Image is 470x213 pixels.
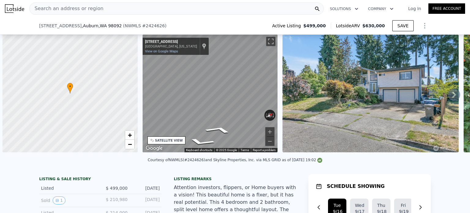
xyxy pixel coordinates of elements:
span: Search an address or region [30,5,103,12]
a: Log In [401,6,428,12]
div: Wed [355,202,364,208]
div: [DATE] [132,196,160,204]
a: Terms (opens in new tab) [241,148,249,152]
span: $499,000 [303,23,326,29]
div: SATELLITE VIEW [155,138,183,143]
div: Sold [41,196,95,204]
button: SAVE [392,20,414,31]
span: $ 210,980 [106,197,128,202]
div: LISTING & SALE HISTORY [39,177,162,183]
button: Zoom in [265,127,274,136]
button: Toggle fullscreen view [266,37,275,46]
span: , WA 98092 [99,23,122,28]
span: © 2025 Google [216,148,237,152]
button: Solutions [325,3,363,14]
img: Google [144,144,164,152]
span: [STREET_ADDRESS] [39,23,82,29]
span: + [128,131,132,139]
span: Active Listing [272,23,303,29]
div: Fri [399,202,408,208]
span: $630,000 [362,23,385,28]
img: Sale: 167552038 Parcel: 97631543 [282,35,459,152]
a: Zoom out [125,140,134,149]
path: Go Southeast, Skyway Pl [179,136,223,148]
div: • [67,83,73,93]
div: ( ) [123,23,166,29]
div: [STREET_ADDRESS] [145,40,197,44]
span: , Auburn [82,23,122,29]
span: $ 499,000 [106,186,128,191]
a: View on Google Maps [145,49,178,53]
img: NWMLS Logo [317,158,322,163]
button: Zoom out [265,137,274,146]
a: Zoom in [125,131,134,140]
button: Rotate clockwise [272,110,276,121]
button: Company [363,3,398,14]
div: Thu [377,202,386,208]
button: Keyboard shortcuts [186,148,212,152]
div: [GEOGRAPHIC_DATA], [US_STATE] [145,44,197,48]
div: Listing remarks [174,177,296,181]
img: Lotside [5,4,24,13]
button: Rotate counterclockwise [264,110,268,121]
button: Show Options [419,20,431,32]
span: − [128,140,132,148]
span: NWMLS [125,23,141,28]
div: Map [143,35,278,152]
div: Courtesy of NWMLS (#2424626) and Skyline Properties, Inc. via MLS GRID as of [DATE] 19:02 [148,158,322,162]
path: Go Northwest, Skyway Pl [196,124,240,135]
span: • [67,84,73,89]
a: Open this area in Google Maps (opens a new window) [144,144,164,152]
div: [DATE] [132,185,160,191]
span: Lotside ARV [336,23,362,29]
h1: SCHEDULE SHOWING [327,183,385,190]
button: View historical data [53,196,65,204]
div: Street View [143,35,278,152]
a: Free Account [428,3,465,14]
div: Listed [41,185,95,191]
button: Reset the view [264,110,276,120]
a: Report a problem [253,148,276,152]
span: # 2424626 [142,23,165,28]
div: Tue [333,202,341,208]
a: Show location on map [202,43,206,50]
